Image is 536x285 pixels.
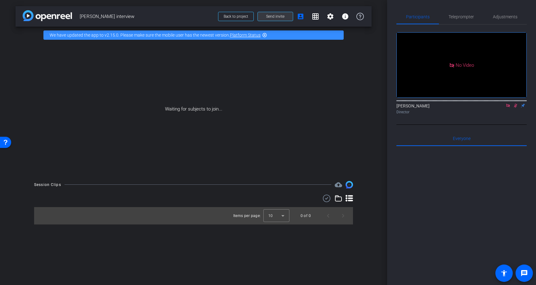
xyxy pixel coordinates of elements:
[500,269,508,277] mat-icon: accessibility
[321,208,336,223] button: Previous page
[23,10,72,21] img: app-logo
[449,15,474,19] span: Teleprompter
[43,30,344,40] div: We have updated the app to v2.15.0. Please make sure the mobile user has the newest version.
[456,62,474,68] span: No Video
[16,43,372,175] div: Waiting for subjects to join...
[257,12,293,21] button: Send invite
[335,181,342,188] span: Destinations for your clips
[453,136,471,141] span: Everyone
[396,103,527,115] div: [PERSON_NAME]
[346,181,353,188] img: Session clips
[493,15,517,19] span: Adjustments
[335,181,342,188] mat-icon: cloud_upload
[396,109,527,115] div: Director
[224,14,248,19] span: Back to project
[297,13,304,20] mat-icon: account_box
[262,33,267,38] mat-icon: highlight_off
[406,15,430,19] span: Participants
[336,208,351,223] button: Next page
[301,213,311,219] div: 0 of 0
[233,213,261,219] div: Items per page:
[266,14,284,19] span: Send invite
[230,33,261,38] a: Platform Status
[327,13,334,20] mat-icon: settings
[342,13,349,20] mat-icon: info
[312,13,319,20] mat-icon: grid_on
[520,269,528,277] mat-icon: message
[218,12,254,21] button: Back to project
[34,182,61,188] div: Session Clips
[80,10,214,23] span: [PERSON_NAME] interview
